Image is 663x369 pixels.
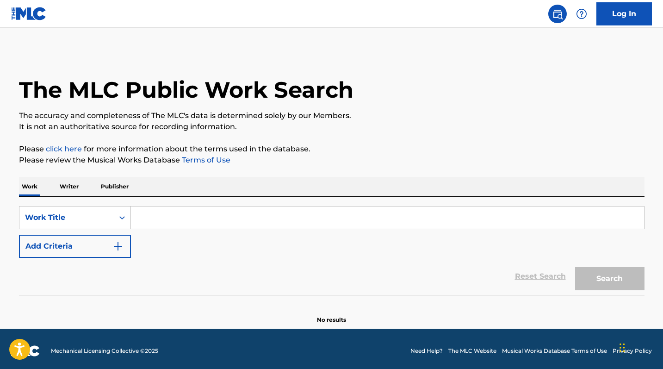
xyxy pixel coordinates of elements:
[19,144,644,155] p: Please for more information about the terms used in the database.
[19,155,644,166] p: Please review the Musical Works Database
[617,325,663,369] div: Widget de chat
[112,241,124,252] img: 9d2ae6d4665cec9f34b9.svg
[317,305,346,324] p: No results
[576,8,587,19] img: help
[19,110,644,121] p: The accuracy and completeness of The MLC's data is determined solely by our Members.
[596,2,652,25] a: Log In
[19,206,644,295] form: Search Form
[19,177,40,196] p: Work
[552,8,563,19] img: search
[572,5,591,23] div: Help
[620,334,625,362] div: Arrastrar
[25,212,108,223] div: Work Title
[98,177,131,196] p: Publisher
[11,7,47,20] img: MLC Logo
[19,76,353,104] h1: The MLC Public Work Search
[617,325,663,369] iframe: Chat Widget
[19,121,644,132] p: It is not an authoritative source for recording information.
[613,347,652,355] a: Privacy Policy
[57,177,81,196] p: Writer
[46,144,82,153] a: click here
[448,347,496,355] a: The MLC Website
[548,5,567,23] a: Public Search
[180,156,230,164] a: Terms of Use
[19,235,131,258] button: Add Criteria
[51,347,158,355] span: Mechanical Licensing Collective © 2025
[410,347,443,355] a: Need Help?
[502,347,607,355] a: Musical Works Database Terms of Use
